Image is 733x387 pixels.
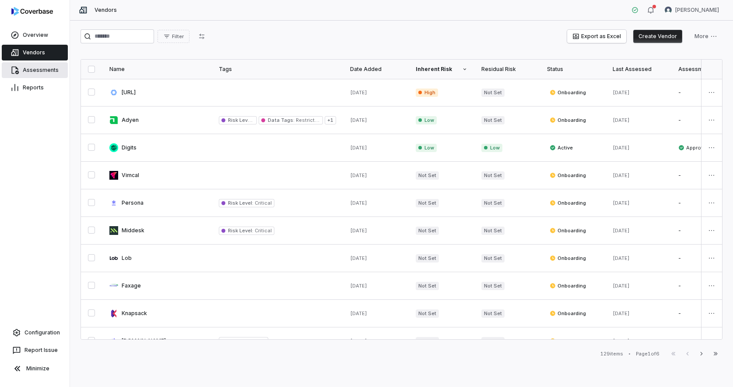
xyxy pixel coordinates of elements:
div: • [628,351,631,357]
span: Onboarding [550,282,586,289]
span: + 1 [325,116,336,124]
span: Risk Level : [228,227,253,234]
span: [DATE] [350,227,367,234]
span: Not Set [481,337,505,345]
span: Onboarding [550,227,586,234]
span: [DATE] [350,283,367,289]
span: [DATE] [350,310,367,316]
span: High [416,89,438,97]
span: Not Set [481,227,505,235]
span: Not Set [481,171,505,180]
span: Not Set [416,337,439,345]
span: [DATE] [350,338,367,344]
span: [DATE] [350,172,367,178]
button: Filter [158,30,189,43]
span: [DATE] [613,172,630,178]
span: Critical [253,200,271,206]
button: Bill Admin avatar[PERSON_NAME] [659,4,724,17]
span: Critical [253,117,271,123]
button: Report Issue [4,342,66,358]
span: [DATE] [350,255,367,261]
img: logo-D7KZi-bG.svg [11,7,53,16]
span: [DATE] [350,145,367,151]
img: Bill Admin avatar [665,7,672,14]
span: [DATE] [613,145,630,151]
span: Onboarding [550,337,586,344]
span: [DATE] [613,200,630,206]
span: Active [550,144,573,151]
a: Reports [2,80,68,96]
div: Page 1 of 6 [636,351,659,357]
span: Not Set [481,89,505,97]
span: Low [416,116,437,124]
div: Inherent Risk [416,66,467,73]
div: Name [109,66,205,73]
span: [DATE] [613,310,630,316]
span: Not Set [416,282,439,290]
div: Tags [219,66,336,73]
span: [DATE] [613,283,630,289]
span: Not Set [481,116,505,124]
span: Critical [253,227,271,234]
div: Residual Risk [481,66,533,73]
span: Not Set [416,309,439,318]
span: [DATE] [613,338,630,344]
span: Data Tags : [268,117,294,123]
button: Export as Excel [567,30,626,43]
span: Risk Level : [228,338,253,344]
span: Not Set [481,199,505,207]
div: Status [547,66,599,73]
span: Filter [172,33,184,40]
span: Restricted Business Information [295,117,375,123]
span: [PERSON_NAME] [675,7,719,14]
span: [DATE] [350,200,367,206]
span: Onboarding [550,255,586,262]
span: [DATE] [350,117,367,123]
a: Configuration [4,325,66,341]
span: High [253,338,266,344]
span: Risk Level : [228,200,253,206]
button: Minimize [4,360,66,377]
span: Not Set [481,254,505,263]
span: Not Set [416,227,439,235]
button: More [689,30,722,43]
span: [DATE] [613,227,630,234]
span: Not Set [481,309,505,318]
div: 129 items [600,351,623,357]
span: Low [416,144,437,152]
span: [DATE] [613,255,630,261]
span: Onboarding [550,117,586,124]
span: Onboarding [550,172,586,179]
button: Create Vendor [633,30,682,43]
a: Vendors [2,45,68,60]
span: Onboarding [550,89,586,96]
span: Not Set [416,254,439,263]
div: Date Added [350,66,402,73]
span: Low [481,144,502,152]
span: [DATE] [350,89,367,96]
span: Not Set [481,282,505,290]
span: Vendors [95,7,117,14]
span: Onboarding [550,310,586,317]
span: Risk Level : [228,117,253,123]
a: Overview [2,27,68,43]
div: Last Assessed [613,66,664,73]
span: Not Set [416,171,439,180]
span: Not Set [416,199,439,207]
span: [DATE] [613,89,630,96]
span: Onboarding [550,199,586,206]
span: [DATE] [613,117,630,123]
a: Assessments [2,62,68,78]
div: Assessment Outcome [678,66,730,73]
